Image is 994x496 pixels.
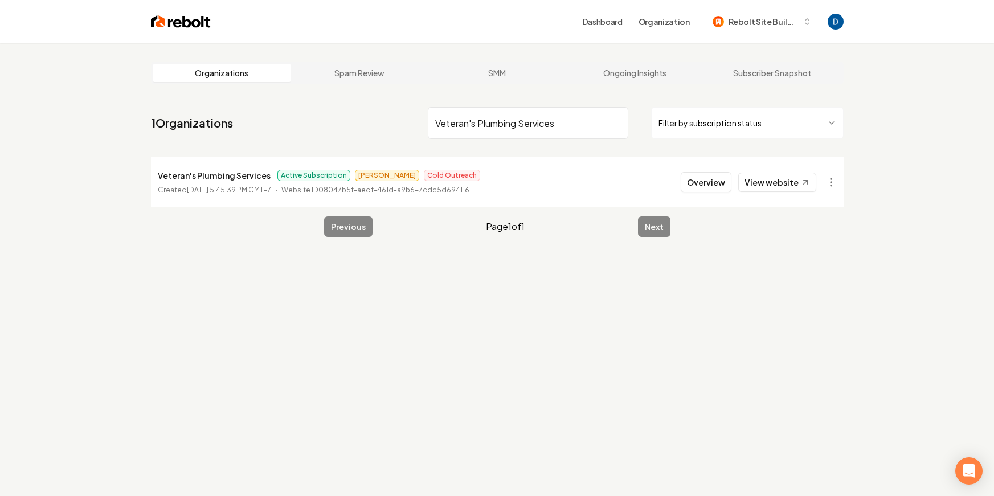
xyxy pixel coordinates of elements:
[729,16,798,28] span: Rebolt Site Builder
[281,185,469,196] p: Website ID 08047b5f-aedf-461d-a9b6-7cdc5d694116
[681,172,731,192] button: Overview
[187,186,271,194] time: [DATE] 5:45:39 PM GMT-7
[153,64,291,82] a: Organizations
[151,115,233,131] a: 1Organizations
[428,107,628,139] input: Search by name or ID
[158,185,271,196] p: Created
[583,16,623,27] a: Dashboard
[291,64,428,82] a: Spam Review
[632,11,697,32] button: Organization
[955,457,983,485] div: Open Intercom Messenger
[828,14,844,30] img: David Rice
[428,64,566,82] a: SMM
[486,220,525,233] span: Page 1 of 1
[355,170,419,181] span: [PERSON_NAME]
[703,64,841,82] a: Subscriber Snapshot
[158,169,271,182] p: Veteran's Plumbing Services
[566,64,703,82] a: Ongoing Insights
[738,173,816,192] a: View website
[828,14,844,30] button: Open user button
[277,170,350,181] span: Active Subscription
[424,170,480,181] span: Cold Outreach
[713,16,724,27] img: Rebolt Site Builder
[151,14,211,30] img: Rebolt Logo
